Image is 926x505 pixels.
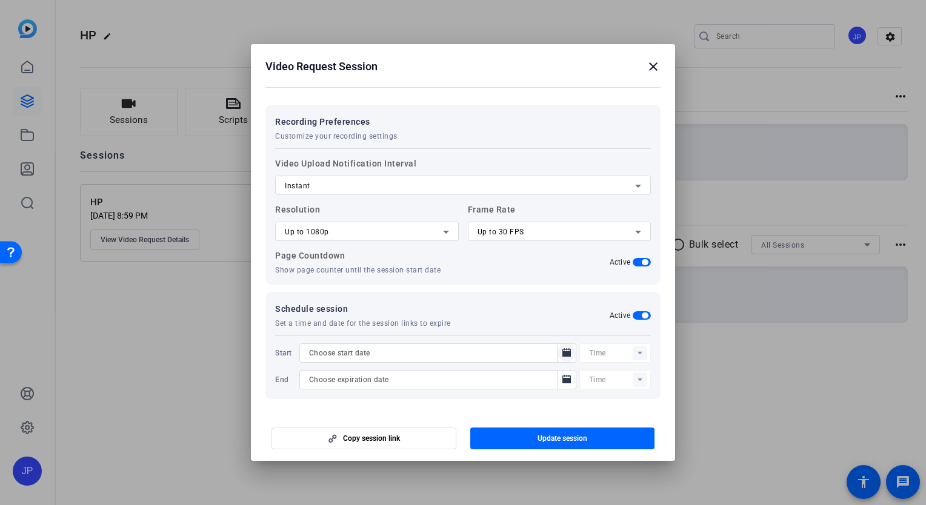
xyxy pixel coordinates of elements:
[589,346,651,360] input: Time
[309,346,555,360] input: Choose start date
[275,248,459,263] p: Page Countdown
[478,228,524,236] span: Up to 30 FPS
[275,156,651,195] label: Video Upload Notification Interval
[275,348,296,358] span: Start
[343,434,400,443] span: Copy session link
[285,228,329,236] span: Up to 1080p
[610,257,631,267] h2: Active
[589,372,651,387] input: Time
[538,434,587,443] span: Update session
[275,114,398,129] span: Recording Preferences
[275,131,398,141] span: Customize your recording settings
[610,311,631,320] h2: Active
[557,343,576,363] button: Open calendar
[275,375,296,385] span: End
[309,372,555,387] input: Choose expiration date
[285,182,310,190] span: Instant
[275,265,459,275] p: Show page counter until the session start date
[470,427,655,449] button: Update session
[646,59,661,74] mat-icon: close
[265,59,661,74] div: Video Request Session
[271,427,456,449] button: Copy session link
[275,319,451,328] span: Set a time and date for the session links to expire
[275,302,451,316] span: Schedule session
[557,370,576,389] button: Open calendar
[275,202,459,241] label: Resolution
[468,202,651,241] label: Frame Rate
